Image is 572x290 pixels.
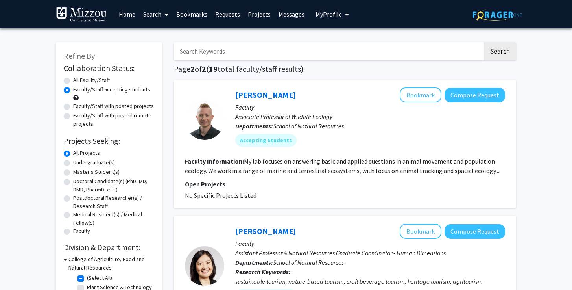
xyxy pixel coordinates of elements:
button: Search [484,42,516,60]
p: Faculty [235,239,505,248]
div: sustainable tourism, nature-based tourism, craft beverage tourism, heritage tourism, agritourism [235,277,505,286]
img: ForagerOne Logo [473,9,522,21]
label: Faculty/Staff accepting students [73,86,150,94]
a: [PERSON_NAME] [235,226,296,236]
label: Medical Resident(s) / Medical Fellow(s) [73,210,154,227]
fg-read-more: My lab focuses on answering basic and applied questions in animal movement and population ecology... [185,157,500,175]
button: Add Shuangyu Xu to Bookmarks [400,224,441,239]
span: 2 [202,64,206,74]
span: School of Natural Resources [273,258,344,266]
img: University of Missouri Logo [56,7,107,23]
label: All Projects [73,149,100,157]
b: Departments: [235,258,273,266]
button: Compose Request to Michael Byrne [445,88,505,102]
span: 2 [190,64,195,74]
label: All Faculty/Staff [73,76,110,84]
h1: Page of ( total faculty/staff results) [174,64,516,74]
label: Faculty/Staff with posted remote projects [73,112,154,128]
label: Doctoral Candidate(s) (PhD, MD, DMD, PharmD, etc.) [73,177,154,194]
mat-chip: Accepting Students [235,134,297,147]
p: Assistant Professor & Natural Resources Graduate Coordinator - Human Dimensions [235,248,505,258]
a: Home [115,0,139,28]
a: Search [139,0,172,28]
label: Undergraduate(s) [73,158,115,167]
label: Faculty [73,227,90,235]
p: Faculty [235,102,505,112]
h2: Projects Seeking: [64,136,154,146]
span: 19 [209,64,218,74]
a: Messages [275,0,308,28]
label: Postdoctoral Researcher(s) / Research Staff [73,194,154,210]
a: Bookmarks [172,0,211,28]
a: Projects [244,0,275,28]
b: Departments: [235,122,273,130]
span: School of Natural Resources [273,122,344,130]
button: Add Michael Byrne to Bookmarks [400,87,441,102]
label: (Select All) [87,274,112,282]
button: Compose Request to Shuangyu Xu [445,224,505,239]
h2: Division & Department: [64,243,154,252]
a: [PERSON_NAME] [235,90,296,100]
iframe: Chat [6,255,33,284]
input: Search Keywords [174,42,483,60]
h2: Collaboration Status: [64,63,154,73]
span: No Specific Projects Listed [185,191,256,199]
b: Research Keywords: [235,268,291,276]
b: Faculty Information: [185,157,244,165]
span: Refine By [64,51,95,61]
label: Master's Student(s) [73,168,120,176]
span: My Profile [316,10,342,18]
p: Open Projects [185,179,505,189]
a: Requests [211,0,244,28]
p: Associate Professor of Wildlife Ecology [235,112,505,121]
h3: College of Agriculture, Food and Natural Resources [68,255,154,272]
label: Faculty/Staff with posted projects [73,102,154,110]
